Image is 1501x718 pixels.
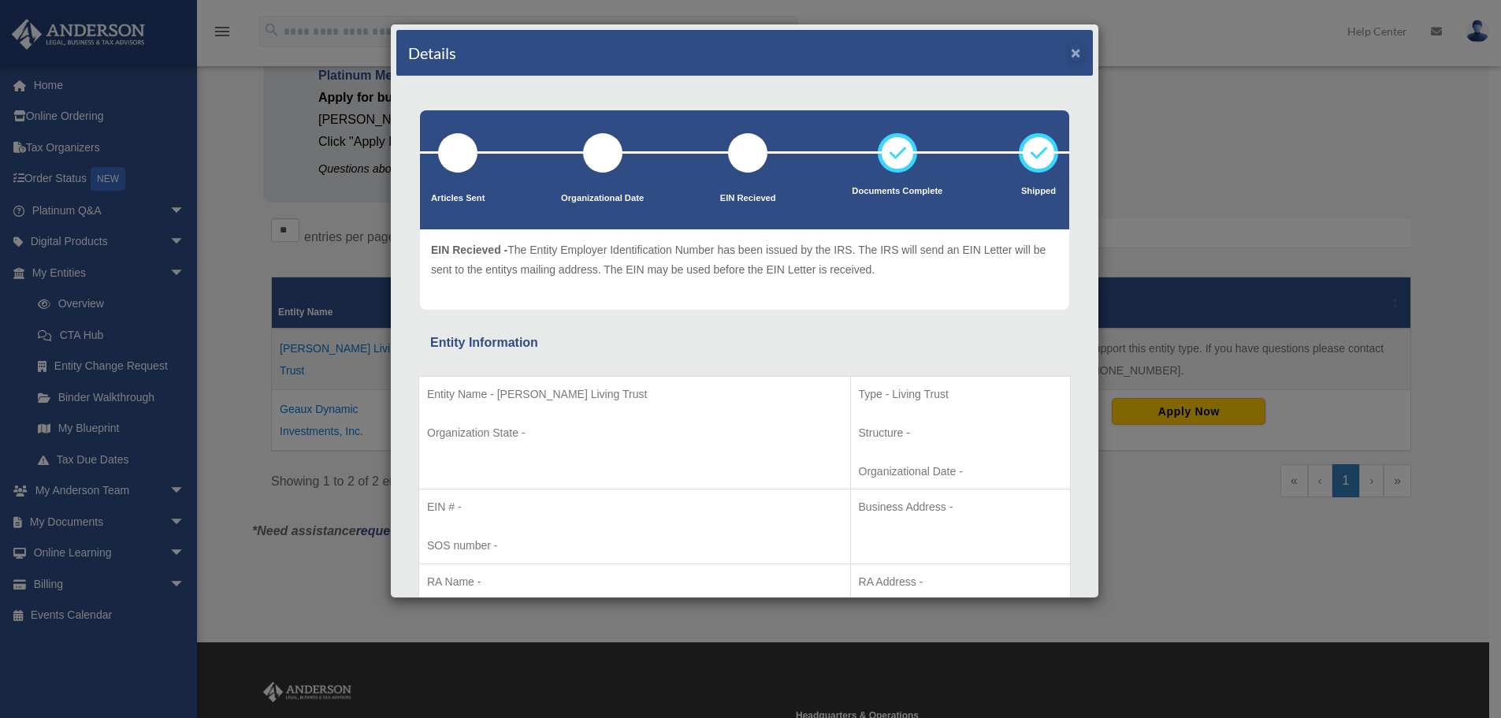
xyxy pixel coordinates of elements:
p: EIN # - [427,497,842,517]
p: Documents Complete [852,184,942,199]
p: SOS number - [427,536,842,556]
span: EIN Recieved - [431,244,507,256]
p: Organization State - [427,423,842,443]
button: × [1071,44,1081,61]
p: RA Address - [859,572,1062,592]
p: Organizational Date - [859,462,1062,482]
p: Type - Living Trust [859,385,1062,404]
p: Business Address - [859,497,1062,517]
p: Organizational Date [561,191,644,206]
p: RA Name - [427,572,842,592]
p: The Entity Employer Identification Number has been issued by the IRS. The IRS will send an EIN Le... [431,240,1058,279]
p: EIN Recieved [720,191,776,206]
p: Shipped [1019,184,1058,199]
div: Entity Information [430,332,1059,354]
p: Entity Name - [PERSON_NAME] Living Trust [427,385,842,404]
p: Articles Sent [431,191,485,206]
p: Structure - [859,423,1062,443]
h4: Details [408,42,456,64]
